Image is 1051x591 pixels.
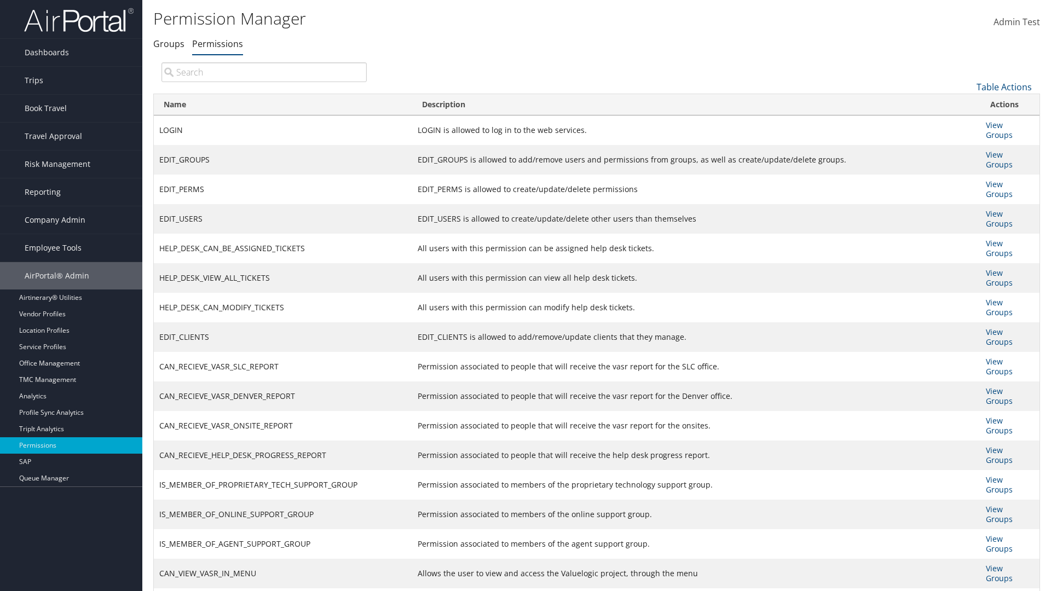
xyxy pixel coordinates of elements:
td: Permission associated to members of the online support group. [412,500,980,529]
a: View Groups [986,386,1013,406]
a: View Groups [986,356,1013,376]
td: LOGIN [154,115,412,145]
td: CAN_RECIEVE_HELP_DESK_PROGRESS_REPORT [154,441,412,470]
a: View Groups [986,504,1013,524]
td: Permission associated to people that will receive the vasr report for the onsites. [412,411,980,441]
img: airportal-logo.png [24,7,134,33]
td: EDIT_GROUPS is allowed to add/remove users and permissions from groups, as well as create/update/... [412,145,980,175]
td: IS_MEMBER_OF_ONLINE_SUPPORT_GROUP [154,500,412,529]
a: View Groups [986,268,1013,288]
td: EDIT_PERMS [154,175,412,204]
td: LOGIN is allowed to log in to the web services. [412,115,980,145]
td: EDIT_USERS is allowed to create/update/delete other users than themselves [412,204,980,234]
td: EDIT_GROUPS [154,145,412,175]
td: All users with this permission can modify help desk tickets. [412,293,980,322]
input: Search [161,62,367,82]
td: HELP_DESK_CAN_MODIFY_TICKETS [154,293,412,322]
td: Permission associated to members of the proprietary technology support group. [412,470,980,500]
td: EDIT_USERS [154,204,412,234]
th: Name: activate to sort column ascending [154,94,412,115]
td: CAN_RECIEVE_VASR_ONSITE_REPORT [154,411,412,441]
a: View Groups [986,563,1013,583]
td: Permission associated to people that will receive the help desk progress report. [412,441,980,470]
td: EDIT_CLIENTS is allowed to add/remove/update clients that they manage. [412,322,980,352]
a: View Groups [986,238,1013,258]
td: All users with this permission can view all help desk tickets. [412,263,980,293]
td: IS_MEMBER_OF_PROPRIETARY_TECH_SUPPORT_GROUP [154,470,412,500]
a: View Groups [986,327,1013,347]
th: Description: activate to sort column ascending [412,94,980,115]
a: View Groups [986,415,1013,436]
td: Permission associated to people that will receive the vasr report for the Denver office. [412,381,980,411]
td: Allows the user to view and access the Valuelogic project, through the menu [412,559,980,588]
th: Actions [980,94,1040,115]
td: Permission associated to people that will receive the vasr report for the SLC office. [412,352,980,381]
h1: Permission Manager [153,7,744,30]
span: Travel Approval [25,123,82,150]
a: View Groups [986,534,1013,554]
td: HELP_DESK_VIEW_ALL_TICKETS [154,263,412,293]
span: Dashboards [25,39,69,66]
a: View Groups [986,179,1013,199]
td: CAN_RECIEVE_VASR_DENVER_REPORT [154,381,412,411]
td: CAN_VIEW_VASR_IN_MENU [154,559,412,588]
a: Permissions [192,38,243,50]
a: View Groups [986,149,1013,170]
a: Table Actions [977,81,1032,93]
a: View Groups [986,208,1013,229]
td: EDIT_PERMS is allowed to create/update/delete permissions [412,175,980,204]
span: Trips [25,67,43,94]
a: View Groups [986,297,1013,317]
a: View Groups [986,445,1013,465]
span: Company Admin [25,206,85,234]
td: HELP_DESK_CAN_BE_ASSIGNED_TICKETS [154,234,412,263]
span: Reporting [25,178,61,206]
span: Admin Test [994,16,1040,28]
span: Employee Tools [25,234,82,262]
a: View Groups [986,474,1013,495]
span: Book Travel [25,95,67,122]
span: AirPortal® Admin [25,262,89,289]
td: EDIT_CLIENTS [154,322,412,352]
td: All users with this permission can be assigned help desk tickets. [412,234,980,263]
td: IS_MEMBER_OF_AGENT_SUPPORT_GROUP [154,529,412,559]
a: Groups [153,38,184,50]
a: View Groups [986,120,1013,140]
span: Risk Management [25,150,90,178]
td: Permission associated to members of the agent support group. [412,529,980,559]
a: Admin Test [994,5,1040,39]
td: CAN_RECIEVE_VASR_SLC_REPORT [154,352,412,381]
